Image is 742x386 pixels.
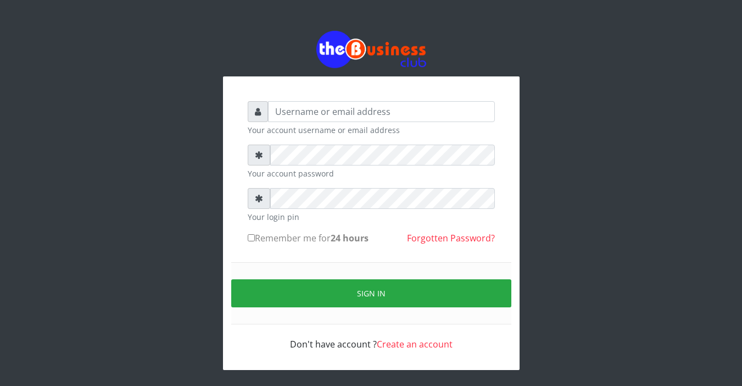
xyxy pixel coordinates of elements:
[248,211,495,223] small: Your login pin
[231,279,511,307] button: Sign in
[248,124,495,136] small: Your account username or email address
[268,101,495,122] input: Username or email address
[407,232,495,244] a: Forgotten Password?
[248,234,255,241] input: Remember me for24 hours
[331,232,369,244] b: 24 hours
[248,168,495,179] small: Your account password
[377,338,453,350] a: Create an account
[248,324,495,351] div: Don't have account ?
[248,231,369,245] label: Remember me for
